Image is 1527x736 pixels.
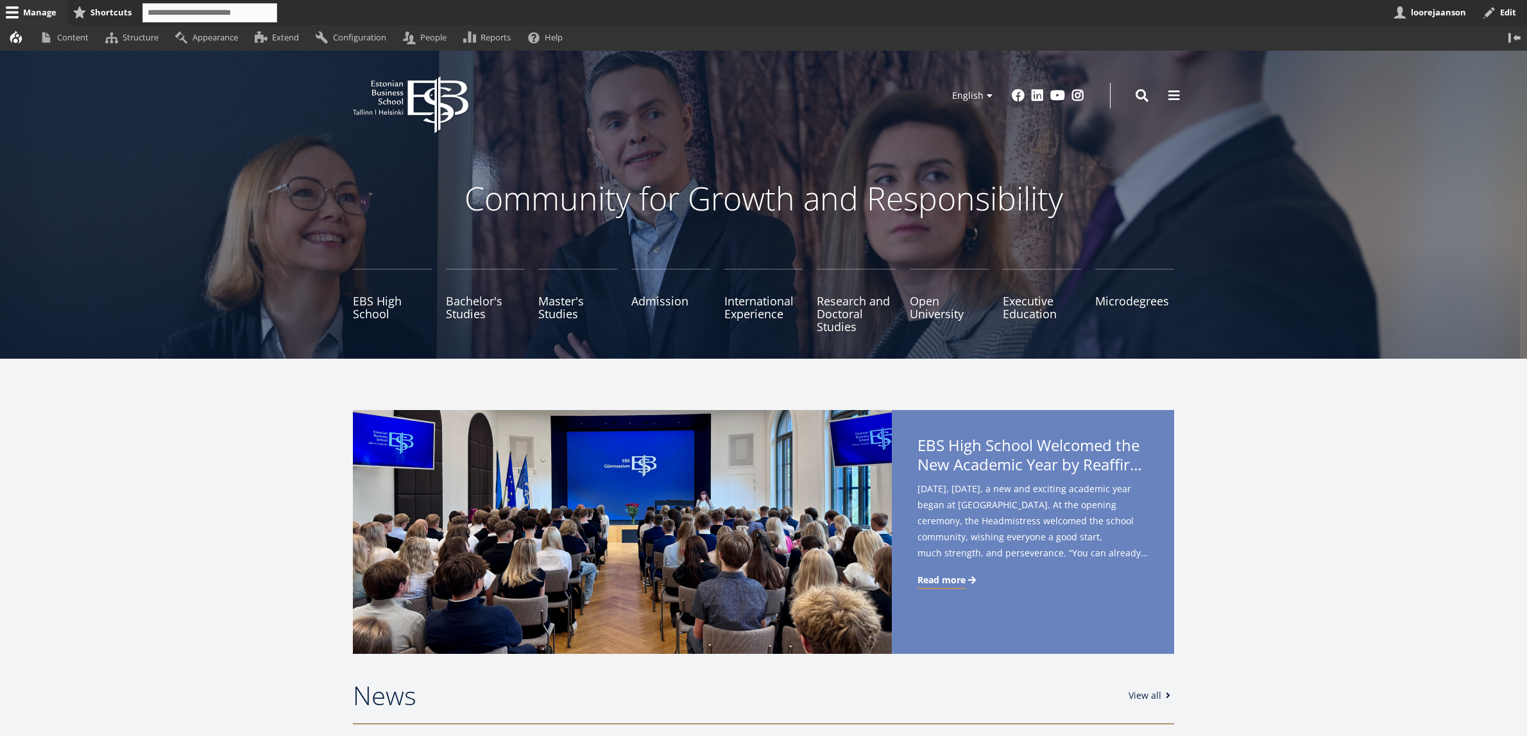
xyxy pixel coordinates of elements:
span: Read more [917,574,966,586]
a: Linkedin [1031,89,1044,102]
span: EBS High School Welcomed the [917,436,1148,478]
a: View all [1129,689,1174,702]
a: People [397,25,457,50]
span: much strength, and perseverance. “You can already feel the autumn in the air – and in a way it’s ... [917,545,1148,561]
a: Extend [249,25,310,50]
a: Reports [458,25,522,50]
a: Youtube [1050,89,1065,102]
a: Bachelor's Studies [446,269,525,333]
a: Structure [99,25,169,50]
a: Read more [917,574,978,586]
a: Microdegrees [1095,269,1174,333]
a: Facebook [1012,89,1025,102]
a: International Experience [724,269,803,333]
span: [DATE], [DATE], a new and exciting academic year began at [GEOGRAPHIC_DATA]. At the opening cerem... [917,481,1148,565]
a: Content [34,25,99,50]
a: Instagram [1071,89,1084,102]
a: Admission [631,269,710,333]
a: Appearance [169,25,249,50]
h2: News [353,680,1116,712]
a: Configuration [310,25,397,50]
img: a [353,410,892,654]
a: EBS High School [353,269,432,333]
span: New Academic Year by Reaffirming Its Core Values [917,455,1148,474]
a: Research and Doctoral Studies [817,269,896,333]
a: Master's Studies [538,269,617,333]
a: Help [522,25,574,50]
p: Community for Growth and Responsibility [423,179,1104,218]
a: Executive Education [1003,269,1082,333]
a: Open University [910,269,989,333]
